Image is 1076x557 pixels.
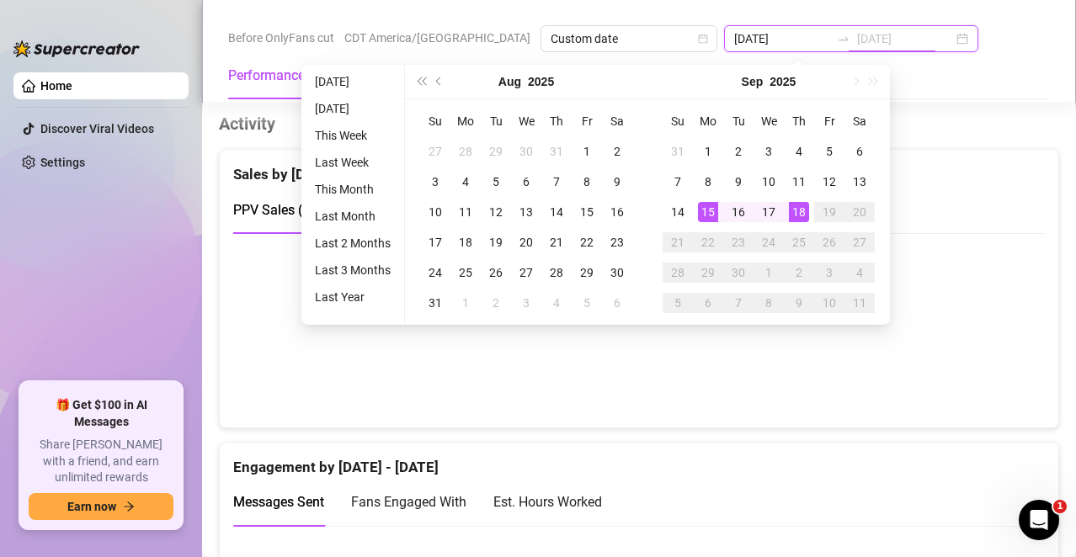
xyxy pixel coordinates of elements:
button: Choose a month [498,65,521,98]
div: 4 [789,141,809,162]
div: 12 [486,202,506,222]
span: swap-right [837,32,850,45]
div: 5 [668,293,688,313]
td: 2025-08-10 [420,197,450,227]
td: 2025-09-23 [723,227,754,257]
div: 30 [516,141,536,162]
div: 1 [577,141,597,162]
span: Before OnlyFans cut [228,25,334,50]
td: 2025-09-04 [784,136,814,167]
td: 2025-09-13 [844,167,875,197]
td: 2025-09-06 [602,288,632,318]
div: 2 [789,263,809,283]
td: 2025-09-15 [693,197,723,227]
div: 12 [819,172,839,192]
div: 17 [425,232,445,252]
td: 2025-09-30 [723,257,754,288]
div: 14 [668,202,688,222]
div: 1 [759,263,779,283]
td: 2025-07-30 [511,136,541,167]
div: Engagement by [DATE] - [DATE] [233,443,1045,479]
li: Last Month [308,206,397,226]
div: 23 [728,232,748,252]
button: Choose a year [770,65,796,98]
th: Th [784,106,814,136]
td: 2025-09-29 [693,257,723,288]
span: Share [PERSON_NAME] with a friend, and earn unlimited rewards [29,437,173,486]
span: Fans Engaged With [351,494,466,510]
td: 2025-09-04 [541,288,572,318]
div: 7 [668,172,688,192]
td: 2025-09-01 [693,136,723,167]
div: 6 [698,293,718,313]
div: 30 [607,263,627,283]
div: 8 [577,172,597,192]
div: 6 [516,172,536,192]
td: 2025-10-09 [784,288,814,318]
td: 2025-09-21 [663,227,693,257]
td: 2025-08-21 [541,227,572,257]
div: 23 [607,232,627,252]
div: 1 [455,293,476,313]
li: [DATE] [308,98,397,119]
td: 2025-08-05 [481,167,511,197]
td: 2025-08-18 [450,227,481,257]
td: 2025-09-08 [693,167,723,197]
div: 19 [819,202,839,222]
td: 2025-10-10 [814,288,844,318]
div: 11 [850,293,870,313]
li: This Month [308,179,397,199]
td: 2025-08-19 [481,227,511,257]
td: 2025-10-03 [814,257,844,288]
div: 5 [819,141,839,162]
td: 2025-07-29 [481,136,511,167]
li: This Week [308,125,397,146]
div: 31 [668,141,688,162]
div: 9 [728,172,748,192]
td: 2025-08-23 [602,227,632,257]
td: 2025-08-14 [541,197,572,227]
td: 2025-09-02 [723,136,754,167]
button: Last year (Control + left) [412,65,430,98]
div: 15 [698,202,718,222]
div: 9 [607,172,627,192]
td: 2025-08-07 [541,167,572,197]
td: 2025-09-25 [784,227,814,257]
div: 29 [486,141,506,162]
th: Fr [572,106,602,136]
td: 2025-09-18 [784,197,814,227]
td: 2025-07-31 [541,136,572,167]
td: 2025-08-03 [420,167,450,197]
td: 2025-08-11 [450,197,481,227]
div: 7 [728,293,748,313]
td: 2025-10-07 [723,288,754,318]
td: 2025-09-20 [844,197,875,227]
th: Th [541,106,572,136]
div: 21 [668,232,688,252]
td: 2025-08-08 [572,167,602,197]
div: 16 [728,202,748,222]
td: 2025-08-13 [511,197,541,227]
div: 26 [486,263,506,283]
th: Sa [602,106,632,136]
td: 2025-09-07 [663,167,693,197]
td: 2025-07-27 [420,136,450,167]
div: Performance Breakdown [228,66,375,86]
div: 13 [850,172,870,192]
td: 2025-09-01 [450,288,481,318]
div: 2 [728,141,748,162]
td: 2025-10-04 [844,257,875,288]
a: Discover Viral Videos [40,122,154,135]
td: 2025-08-06 [511,167,541,197]
div: 4 [455,172,476,192]
div: 9 [789,293,809,313]
div: 4 [850,263,870,283]
div: 31 [546,141,567,162]
div: 11 [455,202,476,222]
div: 8 [698,172,718,192]
input: Start date [734,29,830,48]
td: 2025-09-27 [844,227,875,257]
th: We [511,106,541,136]
div: 11 [789,172,809,192]
td: 2025-09-03 [511,288,541,318]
